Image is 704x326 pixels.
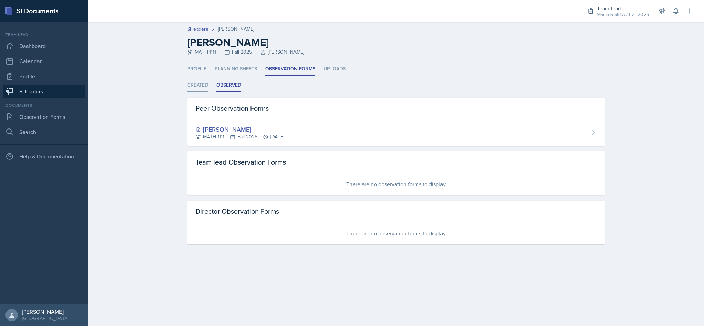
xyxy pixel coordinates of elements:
li: Observed [216,79,241,92]
a: Calendar [3,54,85,68]
li: Created [187,79,208,92]
div: Peer Observation Forms [187,98,605,119]
a: Dashboard [3,39,85,53]
a: Search [3,125,85,139]
li: Profile [187,63,206,76]
a: [PERSON_NAME] MATH 1111Fall 2025[DATE] [187,119,605,146]
div: [GEOGRAPHIC_DATA] [22,315,68,322]
div: MATH 1111 Fall 2025 [PERSON_NAME] [187,48,605,56]
a: Si leaders [3,85,85,98]
a: Profile [3,69,85,83]
div: Team lead Observation Forms [187,151,605,173]
div: Documents [3,102,85,109]
a: Observation Forms [3,110,85,124]
div: Team lead [597,4,649,12]
div: Director Observation Forms [187,201,605,222]
div: [PERSON_NAME] [218,25,254,33]
div: [PERSON_NAME] [22,308,68,315]
li: Planning Sheets [215,63,257,76]
li: Observation Forms [265,63,315,76]
div: Help & Documentation [3,149,85,163]
div: There are no observation forms to display [187,173,605,195]
div: Mamma SI/LA / Fall 2025 [597,11,649,18]
div: There are no observation forms to display [187,222,605,244]
div: Team lead [3,32,85,38]
a: Si leaders [187,25,208,33]
div: [PERSON_NAME] [195,125,284,134]
h2: [PERSON_NAME] [187,36,605,48]
li: Uploads [324,63,346,76]
div: MATH 1111 Fall 2025 [DATE] [195,133,284,140]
